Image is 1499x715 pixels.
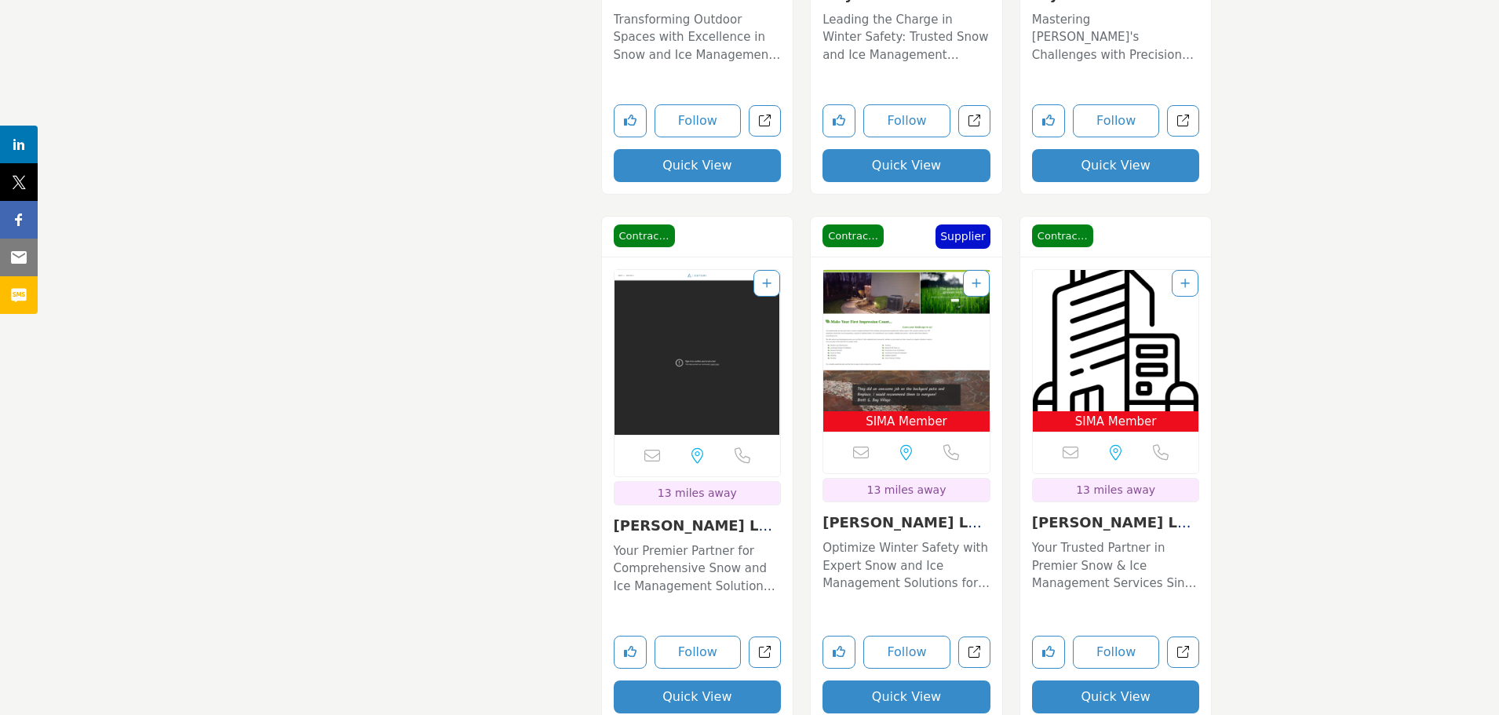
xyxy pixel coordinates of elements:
[614,11,782,64] p: Transforming Outdoor Spaces with Excellence in Snow and Ice Management Since [DATE] Since [DATE],...
[822,535,990,593] a: Optimize Winter Safety with Expert Snow and Ice Management Solutions for Northeast [US_STATE] Thi...
[822,11,990,64] p: Leading the Charge in Winter Safety: Trusted Snow and Ice Management Solutions for Over 35 Years ...
[1032,539,1200,593] p: Your Trusted Partner in Premier Snow & Ice Management Services Since [DATE]. Founded in [DATE], t...
[826,413,987,431] span: SIMA Member
[1032,514,1200,531] h3: Hietala Lawn Maintenance, Inc.
[822,149,990,182] button: Quick View
[822,7,990,64] a: Leading the Charge in Winter Safety: Trusted Snow and Ice Management Solutions for Over 35 Years ...
[614,517,779,551] a: [PERSON_NAME] Landscape Gro...
[614,7,782,64] a: Transforming Outdoor Spaces with Excellence in Snow and Ice Management Since [DATE] Since [DATE],...
[823,270,990,432] a: Open Listing in new tab
[1032,514,1191,548] a: [PERSON_NAME] Lawn Mainten...
[614,149,782,182] button: Quick View
[762,277,771,290] a: Add To List
[614,680,782,713] button: Quick View
[1073,636,1160,669] button: Follow
[863,636,950,669] button: Follow
[822,104,855,137] button: Like listing
[1032,104,1065,137] button: Like listing
[972,277,981,290] a: Add To List
[1036,413,1196,431] span: SIMA Member
[614,517,782,534] h3: Asturi Landscape Group
[655,636,742,669] button: Follow
[822,514,990,531] h3: Kern Landscaping Inc
[1032,149,1200,182] button: Quick View
[958,105,990,137] a: Open city-of-avon in new tab
[823,270,990,411] img: Kern Landscaping Inc
[822,539,990,593] p: Optimize Winter Safety with Expert Snow and Ice Management Solutions for Northeast [US_STATE] Thi...
[614,636,647,669] button: Like listing
[1032,636,1065,669] button: Like listing
[1167,637,1199,669] a: Open hietala-lawn-maintenance-inc in new tab
[1073,104,1160,137] button: Follow
[1032,11,1200,64] p: Mastering [PERSON_NAME]'s Challenges with Precision and Care Established in [DATE], this company ...
[614,542,782,596] p: Your Premier Partner for Comprehensive Snow and Ice Management Solutions [PERSON_NAME] Landscape ...
[1033,270,1199,432] a: Open Listing in new tab
[1032,680,1200,713] button: Quick View
[863,104,950,137] button: Follow
[958,637,990,669] a: Open kern-landscaping-inc in new tab
[615,270,781,435] a: Open Listing in new tab
[749,637,781,669] a: Open asturi-landscape-group in new tab
[614,224,675,248] span: Contractor
[1180,277,1190,290] a: Add To List
[822,636,855,669] button: Like listing
[867,483,946,496] span: 13 miles away
[1076,483,1155,496] span: 13 miles away
[822,514,987,548] a: [PERSON_NAME] Landscaping Inc...
[749,105,781,137] a: Open turf-world-co in new tab
[658,487,737,499] span: 13 miles away
[1033,270,1199,411] img: Hietala Lawn Maintenance, Inc.
[822,224,884,248] span: Contractor
[940,228,986,245] p: Supplier
[1167,105,1199,137] a: Open sajovie-brothers-landscaping in new tab
[655,104,742,137] button: Follow
[614,104,647,137] button: Like listing
[615,270,781,435] img: Asturi Landscape Group
[822,680,990,713] button: Quick View
[1032,535,1200,593] a: Your Trusted Partner in Premier Snow & Ice Management Services Since [DATE]. Founded in [DATE], t...
[1032,7,1200,64] a: Mastering [PERSON_NAME]'s Challenges with Precision and Care Established in [DATE], this company ...
[1032,224,1093,248] span: Contractor
[614,538,782,596] a: Your Premier Partner for Comprehensive Snow and Ice Management Solutions [PERSON_NAME] Landscape ...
